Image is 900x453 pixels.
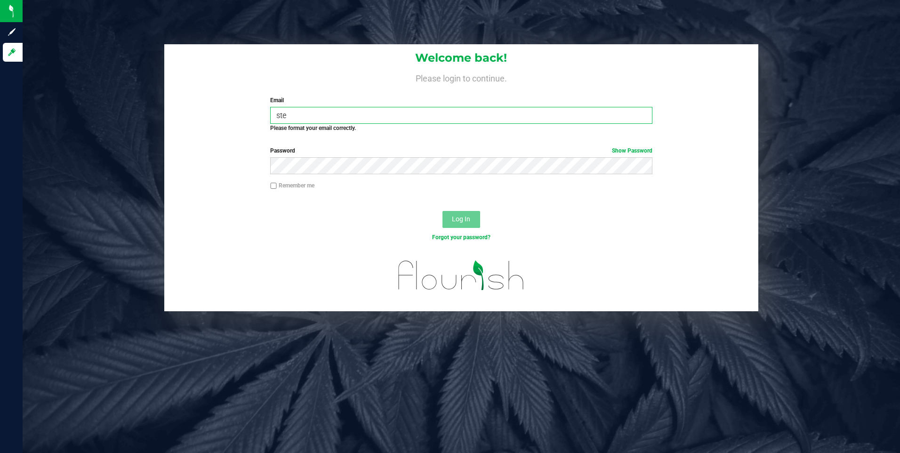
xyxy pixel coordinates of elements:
[270,147,295,154] span: Password
[452,215,470,223] span: Log In
[164,72,759,83] h4: Please login to continue.
[7,27,16,37] inline-svg: Sign up
[7,48,16,57] inline-svg: Log in
[612,147,652,154] a: Show Password
[270,96,652,105] label: Email
[164,52,759,64] h1: Welcome back!
[442,211,480,228] button: Log In
[432,234,490,241] a: Forgot your password?
[270,181,314,190] label: Remember me
[270,183,277,189] input: Remember me
[387,251,536,299] img: flourish_logo.svg
[270,125,356,131] strong: Please format your email correctly.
